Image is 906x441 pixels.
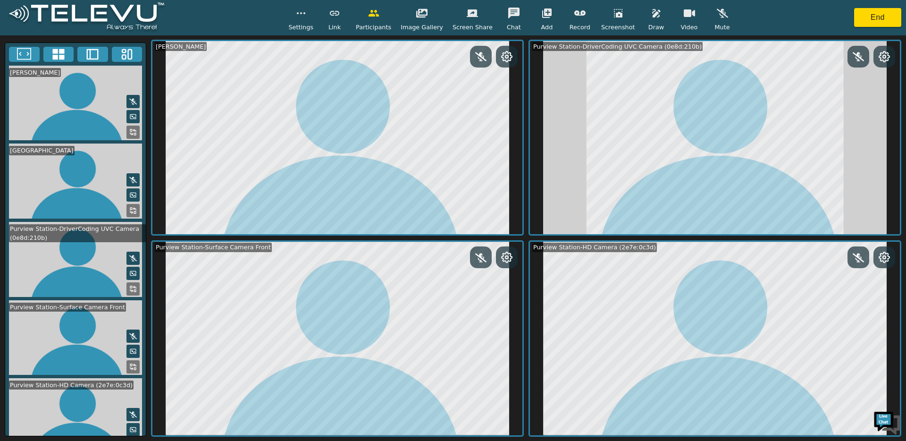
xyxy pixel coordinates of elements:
button: Replace Feed [126,126,140,139]
div: Purview Station-HD Camera (2e7e:0c3d) [9,381,134,390]
span: We're online! [55,119,130,214]
div: [PERSON_NAME] [155,42,207,51]
button: Mute [126,173,140,187]
button: Picture in Picture [126,423,140,436]
button: Fullscreen [9,47,40,62]
div: Purview Station-Surface Camera Front [9,303,126,312]
span: Settings [288,23,313,32]
span: Image Gallery [401,23,443,32]
span: Record [570,23,590,32]
span: Link [328,23,341,32]
span: Screenshot [601,23,635,32]
button: Two Window Medium [77,47,108,62]
button: Mute [126,330,140,343]
span: Mute [714,23,730,32]
span: Chat [507,23,521,32]
button: Replace Feed [126,204,140,217]
span: Screen Share [453,23,493,32]
span: Video [681,23,698,32]
button: Replace Feed [126,282,140,296]
div: Minimize live chat window [155,5,177,27]
div: Purview Station-DriverCoding UVC Camera (0e8d:210b) [9,224,146,242]
div: Purview Station-DriverCoding UVC Camera (0e8d:210b) [532,42,703,51]
textarea: Type your message and hit 'Enter' [5,258,180,291]
div: [GEOGRAPHIC_DATA] [9,146,75,155]
button: Mute [126,408,140,421]
img: d_736959983_company_1615157101543_736959983 [16,44,40,68]
button: Three Window Medium [112,47,143,62]
span: Draw [648,23,664,32]
img: Chat Widget [873,408,901,436]
button: Replace Feed [126,360,140,373]
span: Participants [356,23,391,32]
div: Purview Station-Surface Camera Front [155,243,272,252]
button: Picture in Picture [126,188,140,202]
div: [PERSON_NAME] [9,68,61,77]
button: Picture in Picture [126,110,140,123]
span: Add [541,23,553,32]
div: Purview Station-HD Camera (2e7e:0c3d) [532,243,657,252]
div: Chat with us now [49,50,159,62]
button: Picture in Picture [126,345,140,358]
button: Mute [126,252,140,265]
button: Mute [126,95,140,108]
button: End [854,8,901,27]
button: Picture in Picture [126,267,140,280]
button: 4x4 [43,47,74,62]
